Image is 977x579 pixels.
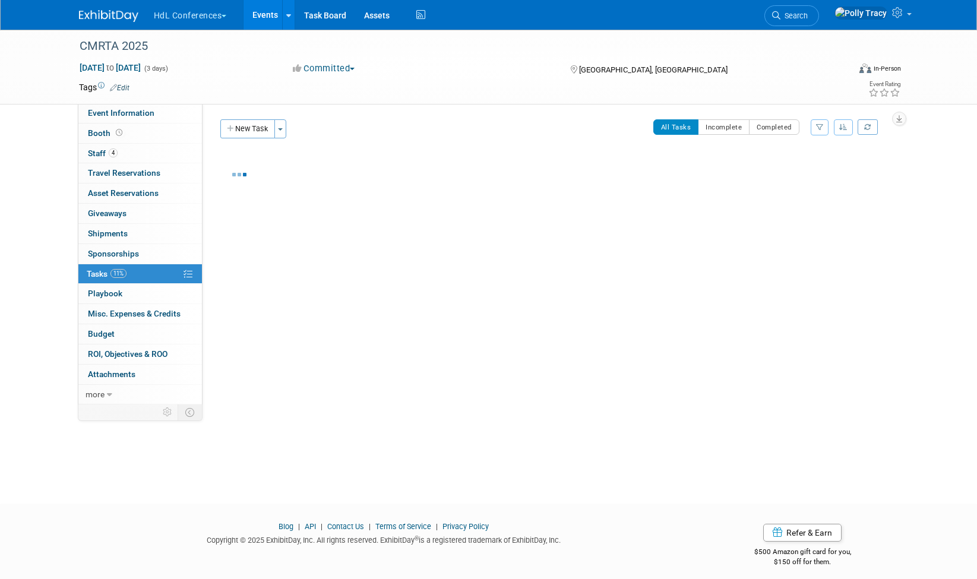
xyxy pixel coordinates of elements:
[78,304,202,324] a: Misc. Expenses & Credits
[88,168,160,178] span: Travel Reservations
[579,65,728,74] span: [GEOGRAPHIC_DATA], [GEOGRAPHIC_DATA]
[327,522,364,531] a: Contact Us
[110,269,127,278] span: 11%
[78,103,202,123] a: Event Information
[78,244,202,264] a: Sponsorships
[78,124,202,143] a: Booth
[88,128,125,138] span: Booth
[295,522,303,531] span: |
[79,10,138,22] img: ExhibitDay
[279,522,293,531] a: Blog
[707,557,899,567] div: $150 off for them.
[764,5,819,26] a: Search
[78,204,202,223] a: Giveaways
[113,128,125,137] span: Booth not reserved yet
[88,349,167,359] span: ROI, Objectives & ROO
[109,148,118,157] span: 4
[78,144,202,163] a: Staff4
[78,365,202,384] a: Attachments
[88,229,128,238] span: Shipments
[157,404,178,420] td: Personalize Event Tab Strip
[749,119,799,135] button: Completed
[88,249,139,258] span: Sponsorships
[88,289,122,298] span: Playbook
[318,522,325,531] span: |
[79,62,141,73] span: [DATE] [DATE]
[88,148,118,158] span: Staff
[442,522,489,531] a: Privacy Policy
[78,324,202,344] a: Budget
[105,63,116,72] span: to
[87,269,127,279] span: Tasks
[834,7,887,20] img: Polly Tracy
[859,64,871,73] img: Format-Inperson.png
[178,404,202,420] td: Toggle Event Tabs
[88,309,181,318] span: Misc. Expenses & Credits
[78,385,202,404] a: more
[707,539,899,567] div: $500 Amazon gift card for you,
[88,369,135,379] span: Attachments
[88,108,154,118] span: Event Information
[110,84,129,92] a: Edit
[232,173,246,176] img: loading...
[78,284,202,303] a: Playbook
[868,81,900,87] div: Event Rating
[366,522,374,531] span: |
[88,188,159,198] span: Asset Reservations
[433,522,441,531] span: |
[220,119,275,138] button: New Task
[873,64,901,73] div: In-Person
[78,183,202,203] a: Asset Reservations
[143,65,168,72] span: (3 days)
[86,390,105,399] span: more
[415,535,419,542] sup: ®
[79,81,129,93] td: Tags
[88,329,115,338] span: Budget
[78,264,202,284] a: Tasks11%
[78,344,202,364] a: ROI, Objectives & ROO
[78,163,202,183] a: Travel Reservations
[698,119,750,135] button: Incomplete
[763,524,842,542] a: Refer & Earn
[289,62,359,75] button: Committed
[78,224,202,243] a: Shipments
[375,522,431,531] a: Terms of Service
[653,119,699,135] button: All Tasks
[75,36,831,57] div: CMRTA 2025
[79,532,690,546] div: Copyright © 2025 ExhibitDay, Inc. All rights reserved. ExhibitDay is a registered trademark of Ex...
[305,522,316,531] a: API
[88,208,127,218] span: Giveaways
[858,119,878,135] a: Refresh
[780,11,808,20] span: Search
[779,62,902,80] div: Event Format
